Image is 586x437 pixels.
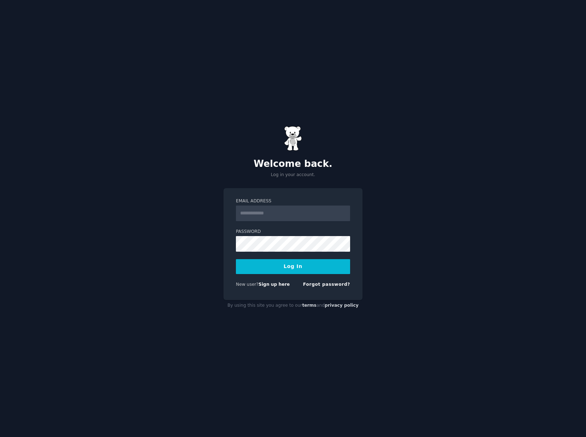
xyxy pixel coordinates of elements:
div: By using this site you agree to our and [223,300,363,311]
p: Log in your account. [223,172,363,178]
a: privacy policy [325,303,359,308]
button: Log In [236,259,350,274]
a: Sign up here [259,282,290,287]
label: Password [236,229,350,235]
img: Gummy Bear [284,126,302,151]
a: Forgot password? [303,282,350,287]
span: New user? [236,282,259,287]
label: Email Address [236,198,350,204]
a: terms [302,303,316,308]
h2: Welcome back. [223,158,363,170]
